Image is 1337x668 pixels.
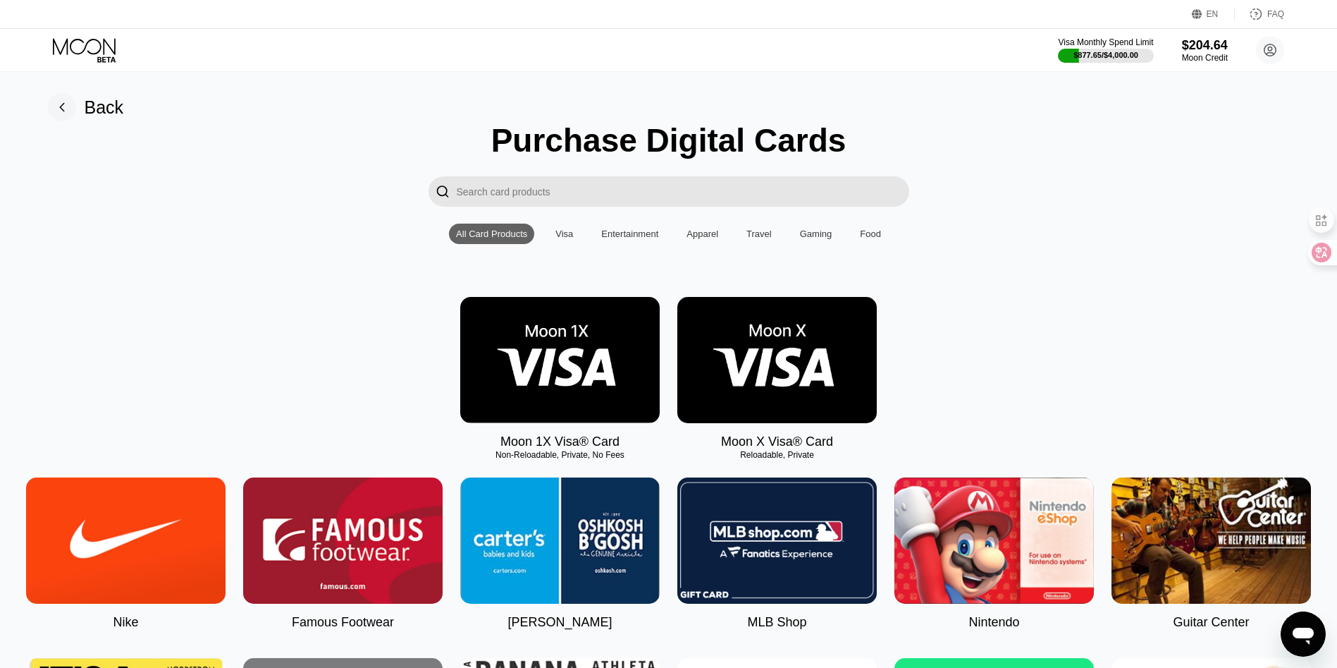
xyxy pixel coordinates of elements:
input: Search card products [457,176,909,207]
div: Non-Reloadable, Private, No Fees [460,450,660,460]
div:  [436,183,450,200]
div: FAQ [1235,7,1284,21]
div:  [429,176,457,207]
div: Travel [739,224,779,244]
div: Visa [555,229,573,239]
div: $204.64Moon Credit [1182,38,1228,63]
div: Visa [548,224,580,244]
div: Apparel [686,229,718,239]
div: Travel [746,229,772,239]
div: Moon X Visa® Card [721,435,833,449]
div: MLB Shop [747,615,806,630]
div: EN [1207,9,1219,19]
div: Nike [113,615,138,630]
div: Food [860,229,881,239]
div: Reloadable, Private [677,450,877,460]
iframe: 启动消息传送窗口的按钮 [1281,612,1326,657]
div: Visa Monthly Spend Limit$877.65/$4,000.00 [1058,37,1153,63]
div: Famous Footwear [292,615,394,630]
div: Guitar Center [1173,615,1249,630]
div: Purchase Digital Cards [491,121,846,159]
div: Apparel [679,224,725,244]
div: Moon 1X Visa® Card [500,435,620,449]
div: Moon Credit [1182,53,1228,63]
div: Food [853,224,888,244]
div: All Card Products [456,229,527,239]
div: FAQ [1267,9,1284,19]
div: $204.64 [1182,38,1228,53]
div: Back [48,93,124,121]
div: Entertainment [594,224,665,244]
div: Back [85,97,124,118]
div: Entertainment [601,229,658,239]
div: Nintendo [968,615,1019,630]
div: All Card Products [449,224,534,244]
div: $877.65 / $4,000.00 [1073,51,1138,59]
div: EN [1192,7,1235,21]
div: Gaming [793,224,839,244]
div: Visa Monthly Spend Limit [1058,37,1153,47]
div: Gaming [800,229,832,239]
div: [PERSON_NAME] [507,615,612,630]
